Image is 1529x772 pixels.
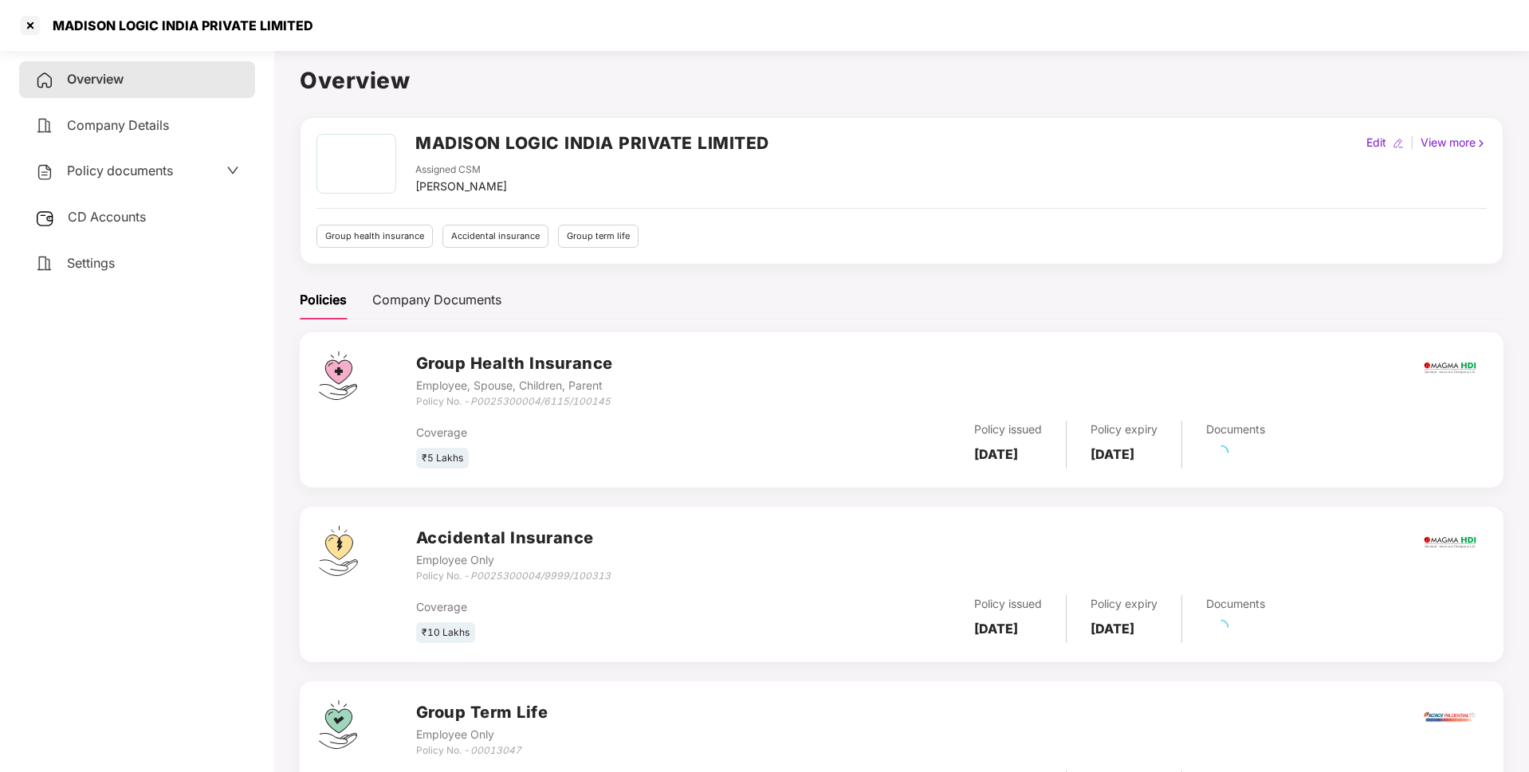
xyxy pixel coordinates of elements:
[67,117,169,133] span: Company Details
[319,351,357,400] img: svg+xml;base64,PHN2ZyB4bWxucz0iaHR0cDovL3d3dy53My5vcmcvMjAwMC9zdmciIHdpZHRoPSI0Ny43MTQiIGhlaWdodD...
[974,621,1018,637] b: [DATE]
[1422,689,1478,745] img: iciciprud.png
[1476,138,1487,149] img: rightIcon
[1214,445,1228,460] span: loading
[416,351,613,376] h3: Group Health Insurance
[68,209,146,225] span: CD Accounts
[35,163,54,182] img: svg+xml;base64,PHN2ZyB4bWxucz0iaHR0cDovL3d3dy53My5vcmcvMjAwMC9zdmciIHdpZHRoPSIyNCIgaGVpZ2h0PSIyNC...
[1091,421,1158,438] div: Policy expiry
[67,71,124,87] span: Overview
[415,163,507,178] div: Assigned CSM
[226,164,239,177] span: down
[1091,595,1158,613] div: Policy expiry
[558,225,639,248] div: Group term life
[416,424,772,441] div: Coverage
[67,163,173,178] span: Policy documents
[1422,340,1478,396] img: magma.png
[1417,134,1490,151] div: View more
[319,700,357,749] img: svg+xml;base64,PHN2ZyB4bWxucz0iaHR0cDovL3d3dy53My5vcmcvMjAwMC9zdmciIHdpZHRoPSI0Ny43MTQiIGhlaWdodD...
[974,421,1042,438] div: Policy issued
[67,255,115,271] span: Settings
[1363,134,1389,151] div: Edit
[1422,515,1478,570] img: magma.png
[300,63,1503,98] h1: Overview
[35,116,54,135] img: svg+xml;base64,PHN2ZyB4bWxucz0iaHR0cDovL3d3dy53My5vcmcvMjAwMC9zdmciIHdpZHRoPSIyNCIgaGVpZ2h0PSIyNC...
[372,290,501,310] div: Company Documents
[1393,138,1404,149] img: editIcon
[415,130,769,156] h2: MADISON LOGIC INDIA PRIVATE LIMITED
[319,526,358,576] img: svg+xml;base64,PHN2ZyB4bWxucz0iaHR0cDovL3d3dy53My5vcmcvMjAwMC9zdmciIHdpZHRoPSI0OS4zMjEiIGhlaWdodD...
[470,395,611,407] i: P0025300004/6115/100145
[416,569,611,584] div: Policy No. -
[300,290,347,310] div: Policies
[1091,446,1134,462] b: [DATE]
[416,598,772,616] div: Coverage
[974,446,1018,462] b: [DATE]
[416,743,548,758] div: Policy No. -
[416,551,611,569] div: Employee Only
[1206,421,1265,438] div: Documents
[1091,621,1134,637] b: [DATE]
[416,726,548,743] div: Employee Only
[1206,595,1265,613] div: Documents
[470,570,611,582] i: P0025300004/9999/100313
[43,18,313,33] div: MADISON LOGIC INDIA PRIVATE LIMITED
[1407,134,1417,151] div: |
[35,209,55,228] img: svg+xml;base64,PHN2ZyB3aWR0aD0iMjUiIGhlaWdodD0iMjQiIHZpZXdCb3g9IjAgMCAyNSAyNCIgZmlsbD0ibm9uZSIgeG...
[416,377,613,394] div: Employee, Spouse, Children, Parent
[1214,620,1228,634] span: loading
[416,700,548,725] h3: Group Term Life
[974,595,1042,613] div: Policy issued
[416,622,475,644] div: ₹10 Lakhs
[415,178,507,195] div: [PERSON_NAME]
[416,526,611,551] h3: Accidental Insurance
[442,225,548,248] div: Accidental insurance
[470,744,521,756] i: 00013047
[35,254,54,273] img: svg+xml;base64,PHN2ZyB4bWxucz0iaHR0cDovL3d3dy53My5vcmcvMjAwMC9zdmciIHdpZHRoPSIyNCIgaGVpZ2h0PSIyNC...
[35,71,54,90] img: svg+xml;base64,PHN2ZyB4bWxucz0iaHR0cDovL3d3dy53My5vcmcvMjAwMC9zdmciIHdpZHRoPSIyNCIgaGVpZ2h0PSIyNC...
[316,225,433,248] div: Group health insurance
[416,394,613,410] div: Policy No. -
[416,448,469,469] div: ₹5 Lakhs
